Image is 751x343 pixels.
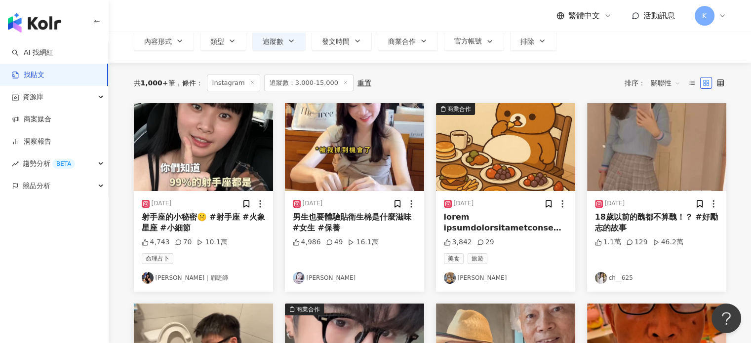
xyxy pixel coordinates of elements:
[643,11,675,20] span: 活動訊息
[134,79,175,87] div: 共 筆
[141,79,168,87] span: 1,000+
[444,272,567,284] a: KOL Avatar[PERSON_NAME]
[285,103,424,191] img: post-image
[477,237,494,247] div: 29
[595,272,718,284] a: KOL Avatarch__625
[200,31,246,51] button: 類型
[263,38,283,45] span: 追蹤數
[252,31,306,51] button: 追蹤數
[12,70,44,80] a: 找貼文
[142,212,265,234] div: 射手座的小秘密🤫 #射手座 #火象星座 #小細節
[303,199,323,208] div: [DATE]
[595,212,718,234] div: 18歲以前的醜都不算醜！？ #好勵志的故事
[322,38,350,45] span: 發文時間
[326,237,343,247] div: 49
[348,237,378,247] div: 16.1萬
[444,237,472,247] div: 3,842
[447,104,471,114] div: 商業合作
[510,31,556,51] button: 排除
[8,13,61,33] img: logo
[587,103,726,191] img: post-image
[134,103,273,191] img: post-image
[702,10,707,21] span: K
[264,75,354,91] span: 追蹤數：3,000-15,000
[296,305,320,314] div: 商業合作
[595,272,607,284] img: KOL Avatar
[142,253,173,264] span: 命理占卜
[175,237,192,247] div: 70
[444,212,567,234] div: lorem ipsumdolorsitametconse adipiscingel、seddoeiusmodtemp。 incididuntutlaboreetdolor magnaaliqua...
[23,152,75,175] span: 趨勢分析
[388,38,416,45] span: 商業合作
[293,237,321,247] div: 4,986
[142,237,170,247] div: 4,743
[134,31,194,51] button: 內容形式
[144,38,172,45] span: 內容形式
[653,237,683,247] div: 46.2萬
[293,212,416,234] div: 男生也要體驗貼衛生棉是什麼滋味 #女生 #保養
[568,10,600,21] span: 繁體中文
[293,272,416,284] a: KOL Avatar[PERSON_NAME]
[175,79,203,87] span: 條件 ：
[444,253,464,264] span: 美食
[444,272,456,284] img: KOL Avatar
[651,75,680,91] span: 關聯性
[210,38,224,45] span: 類型
[436,103,575,191] img: post-image
[454,37,482,45] span: 官方帳號
[23,86,43,108] span: 資源庫
[142,272,154,284] img: KOL Avatar
[12,48,53,58] a: searchAI 找網紅
[12,160,19,167] span: rise
[436,103,575,191] div: post-image商業合作
[605,199,625,208] div: [DATE]
[312,31,372,51] button: 發文時間
[293,272,305,284] img: KOL Avatar
[378,31,438,51] button: 商業合作
[52,159,75,169] div: BETA
[357,79,371,87] div: 重置
[626,237,648,247] div: 129
[595,237,621,247] div: 1.1萬
[444,31,504,51] button: 官方帳號
[197,237,227,247] div: 10.1萬
[12,137,51,147] a: 洞察報告
[454,199,474,208] div: [DATE]
[468,253,487,264] span: 旅遊
[23,175,50,197] span: 競品分析
[142,272,265,284] a: KOL Avatar[PERSON_NAME]｜眉睫師
[520,38,534,45] span: 排除
[152,199,172,208] div: [DATE]
[12,114,51,124] a: 商案媒合
[711,304,741,333] iframe: Help Scout Beacon - Open
[625,75,686,91] div: 排序：
[207,75,260,91] span: Instagram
